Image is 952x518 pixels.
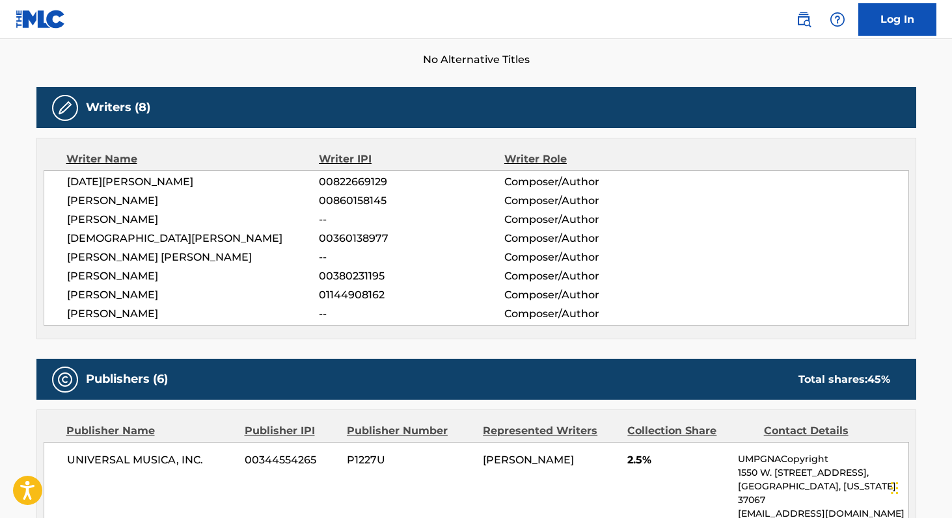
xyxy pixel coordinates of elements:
[57,372,73,387] img: Publishers
[858,3,936,36] a: Log In
[738,466,908,480] p: 1550 W. [STREET_ADDRESS],
[319,212,504,227] span: --
[67,268,320,284] span: [PERSON_NAME]
[738,480,908,507] p: [GEOGRAPHIC_DATA], [US_STATE] 37067
[36,52,916,68] span: No Alternative Titles
[504,174,673,190] span: Composer/Author
[67,174,320,190] span: [DATE][PERSON_NAME]
[504,231,673,246] span: Composer/Author
[319,250,504,265] span: --
[67,212,320,227] span: [PERSON_NAME]
[504,212,673,227] span: Composer/Author
[319,151,504,167] div: Writer IPI
[86,100,150,115] h5: Writers (8)
[66,151,320,167] div: Writer Name
[867,373,890,385] span: 45 %
[791,6,817,32] a: Public Search
[798,372,890,387] div: Total shares:
[738,452,908,466] p: UMPGNACopyright
[319,193,504,209] span: 00860158145
[824,6,850,32] div: Help
[627,423,754,439] div: Collection Share
[796,12,811,27] img: search
[627,452,728,468] span: 2.5%
[66,423,235,439] div: Publisher Name
[483,423,618,439] div: Represented Writers
[504,306,673,322] span: Composer/Author
[347,452,473,468] span: P1227U
[319,287,504,303] span: 01144908162
[764,423,890,439] div: Contact Details
[319,268,504,284] span: 00380231195
[67,231,320,246] span: [DEMOGRAPHIC_DATA][PERSON_NAME]
[319,306,504,322] span: --
[504,268,673,284] span: Composer/Author
[504,193,673,209] span: Composer/Author
[245,423,337,439] div: Publisher IPI
[319,231,504,246] span: 00360138977
[504,287,673,303] span: Composer/Author
[830,12,845,27] img: help
[67,250,320,265] span: [PERSON_NAME] [PERSON_NAME]
[57,100,73,116] img: Writers
[67,452,236,468] span: UNIVERSAL MUSICA, INC.
[16,10,66,29] img: MLC Logo
[67,287,320,303] span: [PERSON_NAME]
[887,456,952,518] iframe: Chat Widget
[67,193,320,209] span: [PERSON_NAME]
[86,372,168,387] h5: Publishers (6)
[319,174,504,190] span: 00822669129
[67,306,320,322] span: [PERSON_NAME]
[483,454,574,466] span: [PERSON_NAME]
[245,452,337,468] span: 00344554265
[504,151,673,167] div: Writer Role
[347,423,473,439] div: Publisher Number
[504,250,673,265] span: Composer/Author
[891,469,899,508] div: Arrastar
[887,456,952,518] div: Widget de chat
